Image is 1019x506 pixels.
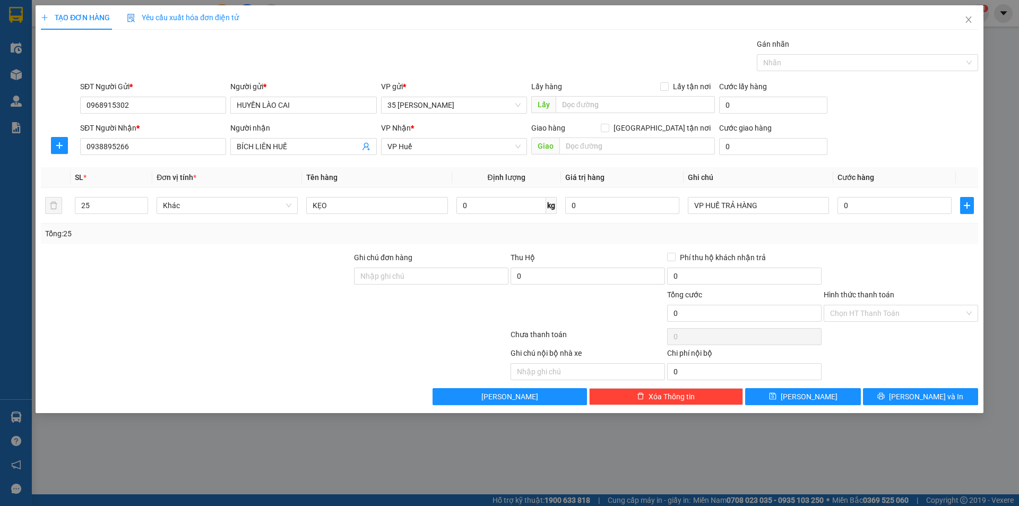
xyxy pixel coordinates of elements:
[745,388,860,405] button: save[PERSON_NAME]
[781,391,837,402] span: [PERSON_NAME]
[127,13,239,22] span: Yêu cầu xuất hóa đơn điện tử
[80,122,226,134] div: SĐT Người Nhận
[75,173,83,182] span: SL
[51,137,68,154] button: plus
[719,138,827,155] input: Cước giao hàng
[719,124,772,132] label: Cước giao hàng
[531,138,559,155] span: Giao
[511,363,665,380] input: Nhập ghi chú
[306,197,447,214] input: VD: Bàn, Ghế
[719,97,827,114] input: Cước lấy hàng
[863,388,978,405] button: printer[PERSON_NAME] và In
[354,253,412,262] label: Ghi chú đơn hàng
[769,392,776,401] span: save
[157,173,196,182] span: Đơn vị tính
[609,122,715,134] span: [GEOGRAPHIC_DATA] tận nơi
[511,347,665,363] div: Ghi chú nội bộ nhà xe
[51,141,67,150] span: plus
[509,329,666,347] div: Chưa thanh toán
[531,82,562,91] span: Lấy hàng
[637,392,644,401] span: delete
[964,15,973,24] span: close
[80,81,226,92] div: SĐT Người Gửi
[41,14,48,21] span: plus
[354,268,508,285] input: Ghi chú đơn hàng
[667,347,822,363] div: Chi phí nội bộ
[961,201,973,210] span: plus
[387,139,521,155] span: VP Huế
[649,391,695,402] span: Xóa Thông tin
[837,173,874,182] span: Cước hàng
[559,138,715,155] input: Dọc đường
[684,167,833,188] th: Ghi chú
[565,173,605,182] span: Giá trị hàng
[230,122,376,134] div: Người nhận
[667,290,702,299] span: Tổng cước
[531,96,556,113] span: Lấy
[824,290,894,299] label: Hình thức thanh toán
[546,197,557,214] span: kg
[387,97,521,113] span: 35 Trần Phú
[41,13,110,22] span: TẠO ĐƠN HÀNG
[757,40,789,48] label: Gán nhãn
[889,391,963,402] span: [PERSON_NAME] và In
[306,173,338,182] span: Tên hàng
[565,197,679,214] input: 0
[960,197,974,214] button: plus
[163,198,291,213] span: Khác
[433,388,587,405] button: [PERSON_NAME]
[877,392,885,401] span: printer
[488,173,525,182] span: Định lượng
[954,5,983,35] button: Close
[127,14,135,22] img: icon
[676,252,770,263] span: Phí thu hộ khách nhận trả
[381,124,411,132] span: VP Nhận
[531,124,565,132] span: Giao hàng
[381,81,527,92] div: VP gửi
[719,82,767,91] label: Cước lấy hàng
[688,197,829,214] input: Ghi Chú
[45,228,393,239] div: Tổng: 25
[481,391,538,402] span: [PERSON_NAME]
[45,197,62,214] button: delete
[230,81,376,92] div: Người gửi
[669,81,715,92] span: Lấy tận nơi
[589,388,744,405] button: deleteXóa Thông tin
[362,142,370,151] span: user-add
[511,253,535,262] span: Thu Hộ
[556,96,715,113] input: Dọc đường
